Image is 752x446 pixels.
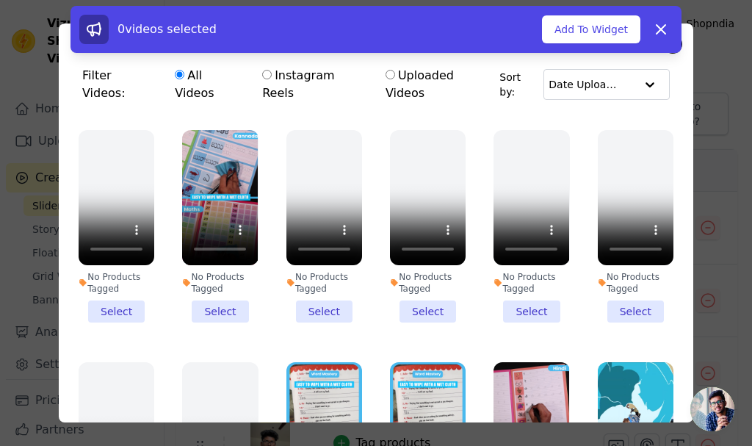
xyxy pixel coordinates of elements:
[79,271,154,295] div: No Products Tagged
[598,271,673,295] div: No Products Tagged
[182,271,258,295] div: No Products Tagged
[542,15,640,43] button: Add To Widget
[385,66,492,103] label: Uploaded Videos
[493,271,569,295] div: No Products Tagged
[390,271,466,295] div: No Products Tagged
[117,22,217,36] span: 0 videos selected
[261,66,366,103] label: Instagram Reels
[690,387,734,431] div: Open chat
[174,66,242,103] label: All Videos
[82,59,499,110] div: Filter Videos:
[499,69,670,100] div: Sort by:
[286,271,362,295] div: No Products Tagged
